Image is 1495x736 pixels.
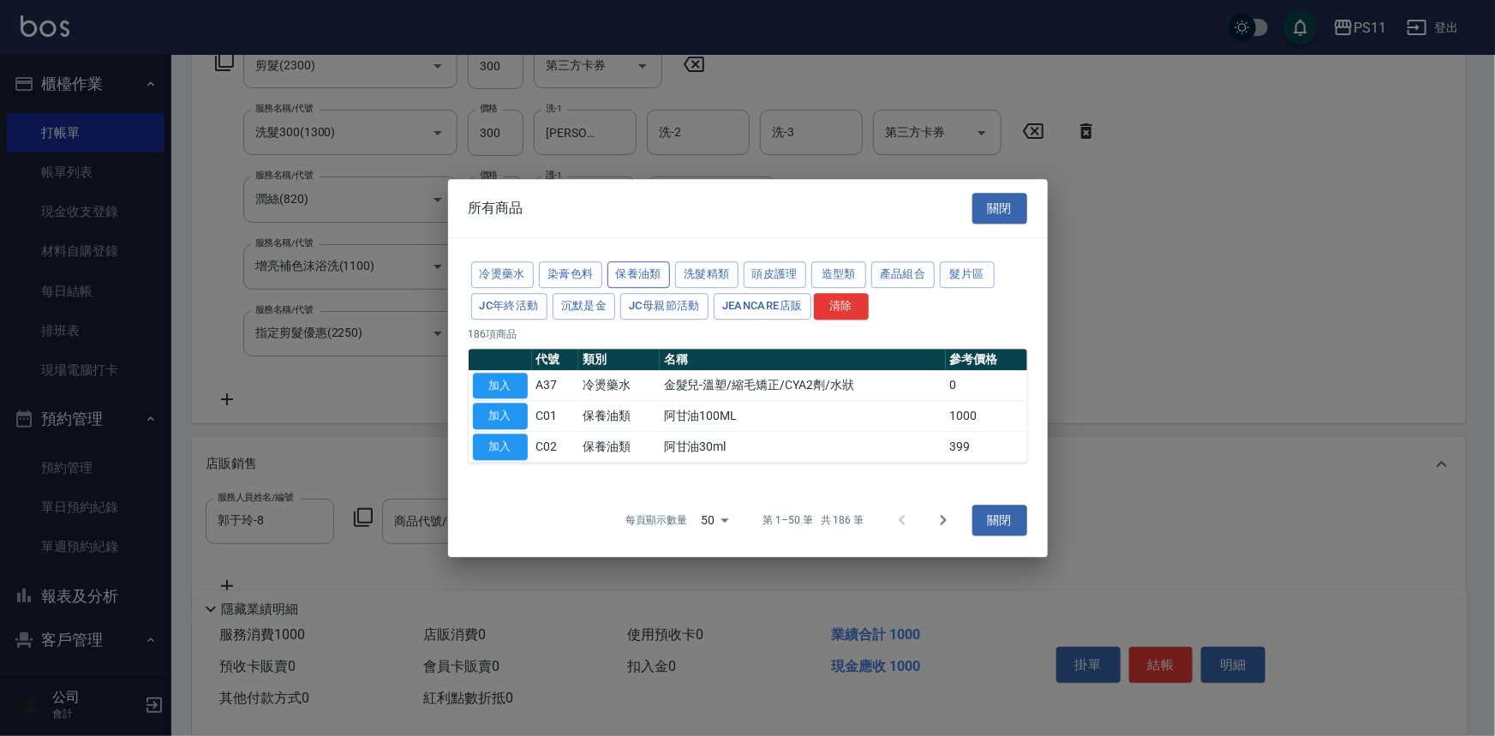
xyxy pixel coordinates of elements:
[471,261,535,288] button: 冷燙藥水
[473,404,528,430] button: 加入
[762,512,864,528] p: 第 1–50 筆 共 186 筆
[473,434,528,460] button: 加入
[469,200,523,217] span: 所有商品
[578,349,660,371] th: 類別
[744,261,807,288] button: 頭皮護理
[660,370,946,401] td: 金髮兒-溫塑/縮毛矯正/CYA2劑/水狀
[946,370,1027,401] td: 0
[625,512,687,528] p: 每頁顯示數量
[578,401,660,432] td: 保養油類
[940,261,995,288] button: 髮片區
[694,497,735,543] div: 50
[539,261,602,288] button: 染膏色料
[660,349,946,371] th: 名稱
[532,349,579,371] th: 代號
[578,370,660,401] td: 冷燙藥水
[473,373,528,399] button: 加入
[814,293,869,320] button: 清除
[972,193,1027,224] button: 關閉
[871,261,935,288] button: 產品組合
[946,432,1027,463] td: 399
[660,401,946,432] td: 阿甘油100ML
[532,401,579,432] td: C01
[972,505,1027,536] button: 關閉
[607,261,671,288] button: 保養油類
[469,326,1027,342] p: 186 項商品
[714,293,811,320] button: JeanCare店販
[811,261,866,288] button: 造型類
[675,261,739,288] button: 洗髮精類
[532,432,579,463] td: C02
[660,432,946,463] td: 阿甘油30ml
[471,293,547,320] button: JC年終活動
[946,349,1027,371] th: 參考價格
[620,293,709,320] button: JC母親節活動
[553,293,616,320] button: 沉默是金
[532,370,579,401] td: A37
[946,401,1027,432] td: 1000
[923,500,964,541] button: Go to next page
[578,432,660,463] td: 保養油類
